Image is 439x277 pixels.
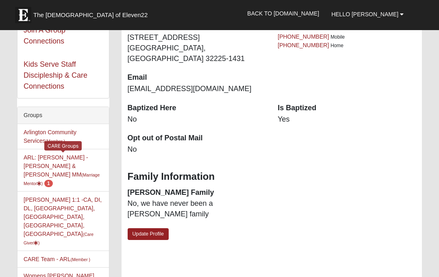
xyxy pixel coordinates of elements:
[241,3,325,24] a: Back to [DOMAIN_NAME]
[278,33,329,40] a: [PHONE_NUMBER]
[24,154,100,186] a: ARL: [PERSON_NAME] - [PERSON_NAME] & [PERSON_NAME] MM(Marriage Mentor) 1
[278,114,416,125] dd: Yes
[33,11,148,19] span: The [DEMOGRAPHIC_DATA] of Eleven22
[330,43,343,48] span: Home
[15,7,31,23] img: Eleven22 logo
[128,198,266,219] dd: No, we have never been a [PERSON_NAME] family
[24,60,87,90] a: Kids Serve Staff Discipleship & Care Connections
[128,144,266,155] dd: No
[278,42,329,48] a: [PHONE_NUMBER]
[11,3,174,23] a: The [DEMOGRAPHIC_DATA] of Eleven22
[44,141,82,150] div: CARE Groups
[128,188,266,198] dt: [PERSON_NAME] Family
[128,103,266,113] dt: Baptized Here
[128,72,266,83] dt: Email
[24,256,90,262] a: CARE Team - ARL(Member )
[128,114,266,125] dd: No
[128,171,416,183] h3: Family Information
[128,33,266,64] dd: [STREET_ADDRESS] [GEOGRAPHIC_DATA], [GEOGRAPHIC_DATA] 32225-1431
[71,257,90,262] small: (Member )
[325,4,410,24] a: Hello [PERSON_NAME]
[330,34,345,40] span: Mobile
[46,139,65,144] small: (Member )
[44,180,53,187] span: number of pending members
[128,228,169,240] a: Update Profile
[128,84,266,94] dd: [EMAIL_ADDRESS][DOMAIN_NAME]
[278,103,416,113] dt: Is Baptized
[17,107,109,124] div: Groups
[24,196,102,246] a: [PERSON_NAME] 1:1 -CA, DI, DL, [GEOGRAPHIC_DATA], [GEOGRAPHIC_DATA], [GEOGRAPHIC_DATA], [GEOGRAPH...
[128,133,266,144] dt: Opt out of Postal Mail
[331,11,398,17] span: Hello [PERSON_NAME]
[24,129,76,144] a: Arlington Community Services(Member )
